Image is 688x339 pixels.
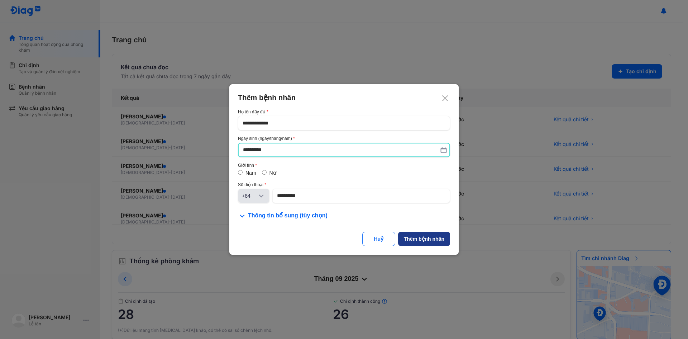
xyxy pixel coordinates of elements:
button: Thêm bệnh nhân [398,232,450,246]
div: Họ tên đầy đủ [238,109,450,114]
div: Số điện thoại [238,182,450,187]
label: Nam [245,170,256,176]
div: Thêm bệnh nhân [238,93,450,102]
span: Thông tin bổ sung (tùy chọn) [248,212,328,220]
label: Nữ [269,170,276,176]
button: Huỷ [362,232,395,246]
div: Thêm bệnh nhân [404,235,444,243]
div: Giới tính [238,163,450,168]
div: Ngày sinh (ngày/tháng/năm) [238,136,450,141]
div: +84 [242,192,257,199]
